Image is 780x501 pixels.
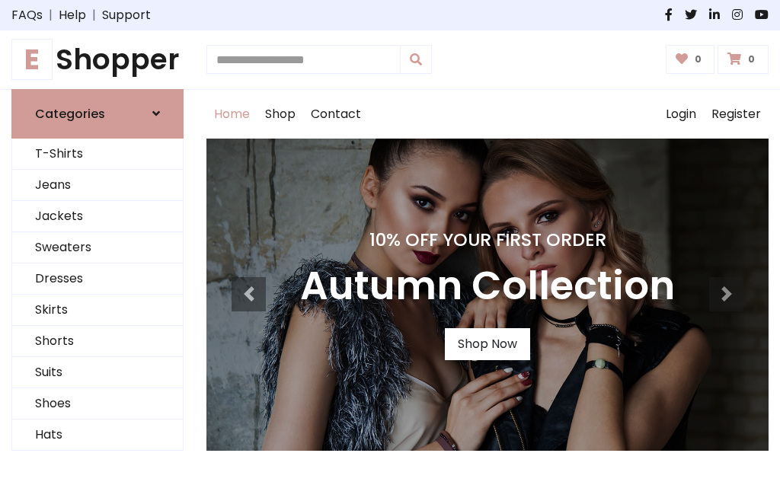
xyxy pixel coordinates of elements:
a: 0 [718,45,769,74]
a: T-Shirts [12,139,183,170]
span: E [11,39,53,80]
a: 0 [666,45,715,74]
span: | [86,6,102,24]
a: Login [658,90,704,139]
a: Jackets [12,201,183,232]
a: Help [59,6,86,24]
span: 0 [691,53,705,66]
h1: Shopper [11,43,184,77]
a: Sweaters [12,232,183,263]
a: Shop Now [445,328,530,360]
a: EShopper [11,43,184,77]
h6: Categories [35,107,105,121]
a: Contact [303,90,369,139]
span: | [43,6,59,24]
a: Jeans [12,170,183,201]
a: Register [704,90,769,139]
h3: Autumn Collection [300,263,675,310]
a: Home [206,90,257,139]
a: Shorts [12,326,183,357]
a: Shoes [12,388,183,420]
h4: 10% Off Your First Order [300,229,675,250]
a: Skirts [12,295,183,326]
a: Categories [11,89,184,139]
a: Shop [257,90,303,139]
span: 0 [744,53,759,66]
a: Dresses [12,263,183,295]
a: Support [102,6,151,24]
a: Hats [12,420,183,451]
a: Suits [12,357,183,388]
a: FAQs [11,6,43,24]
